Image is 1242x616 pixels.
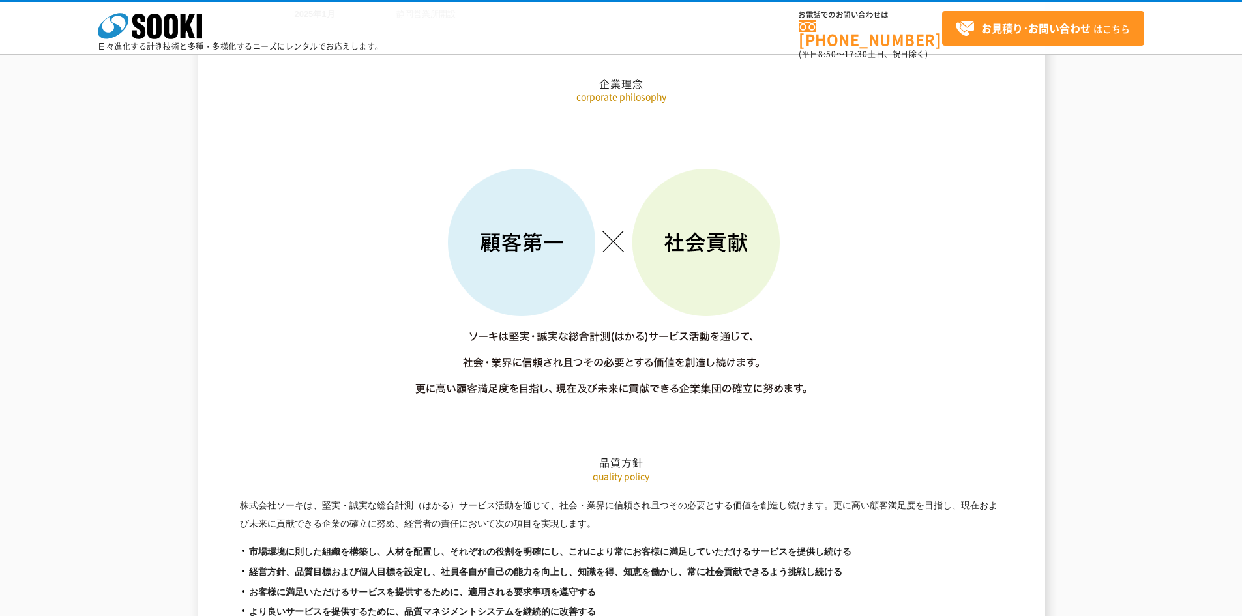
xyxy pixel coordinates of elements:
p: 日々進化する計測技術と多種・多様化するニーズにレンタルでお応えします。 [98,42,383,50]
p: corporate philosophy [240,90,1003,104]
li: 市場環境に則した組織を構築し、人材を配置し、それぞれの役割を明確にし、これにより常にお客様に満足していただけるサービスを提供し続ける [240,546,1003,559]
li: 経営方針、品質目標および個人目標を設定し、社員各自が自己の能力を向上し、知識を得、知恵を働かし、常に社会貢献できるよう挑戦し続ける [240,566,1003,579]
strong: お見積り･お問い合わせ [981,20,1091,36]
span: 17:30 [844,48,868,60]
a: [PHONE_NUMBER] [799,20,942,47]
span: はこちら [955,19,1130,38]
p: quality policy [240,469,1003,483]
li: お客様に満足いただけるサービスを提供するために、適用される要求事項を遵守する [240,586,1003,600]
h2: 品質方針 [240,325,1003,469]
a: お見積り･お問い合わせはこちら [942,11,1144,46]
p: 株式会社ソーキは、堅実・誠実な総合計測（はかる）サービス活動を通じて、社会・業界に信頼され且つその必要とする価値を創造し続けます。更に高い顧客満足度を目指し、現在および未来に貢献できる企業の確立... [240,496,1003,533]
img: 顧客第一×社会貢献 [387,117,856,410]
span: 8:50 [818,48,836,60]
span: (平日 ～ 土日、祝日除く) [799,48,928,60]
span: お電話でのお問い合わせは [799,11,942,19]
